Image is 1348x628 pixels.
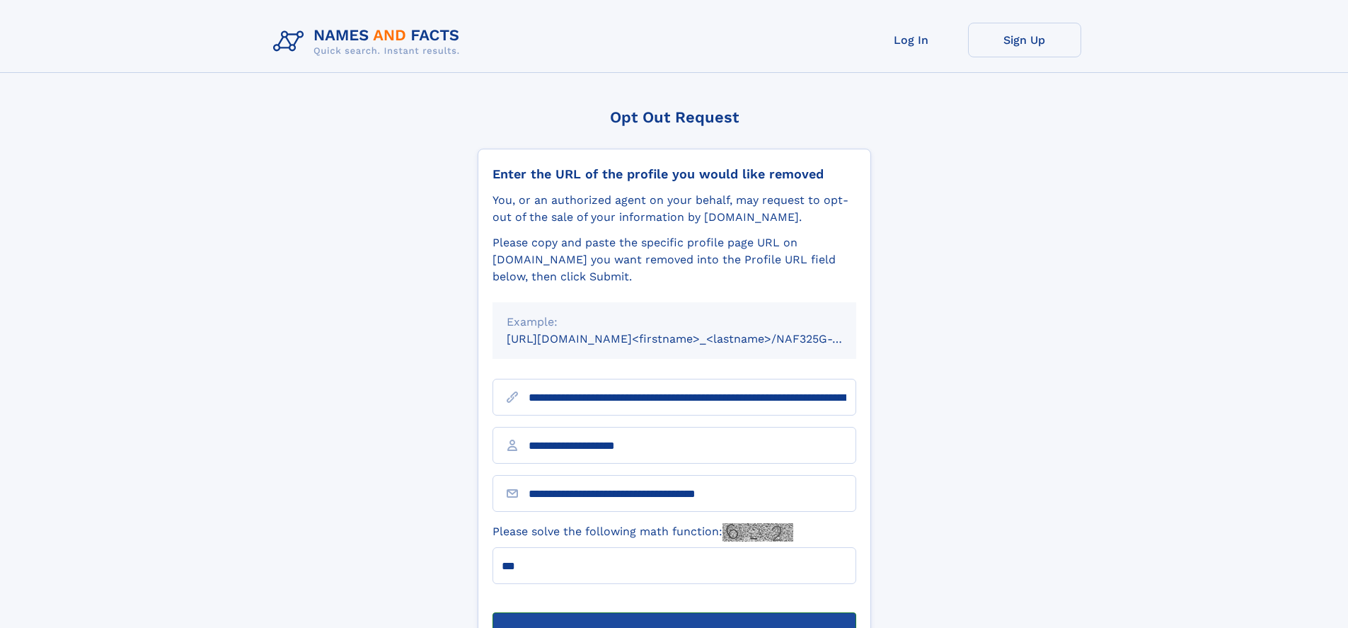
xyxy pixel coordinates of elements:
[492,166,856,182] div: Enter the URL of the profile you would like removed
[267,23,471,61] img: Logo Names and Facts
[492,523,793,542] label: Please solve the following math function:
[507,314,842,331] div: Example:
[478,108,871,126] div: Opt Out Request
[968,23,1081,57] a: Sign Up
[492,192,856,226] div: You, or an authorized agent on your behalf, may request to opt-out of the sale of your informatio...
[855,23,968,57] a: Log In
[507,332,883,346] small: [URL][DOMAIN_NAME]<firstname>_<lastname>/NAF325G-xxxxxxxx
[492,234,856,285] div: Please copy and paste the specific profile page URL on [DOMAIN_NAME] you want removed into the Pr...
